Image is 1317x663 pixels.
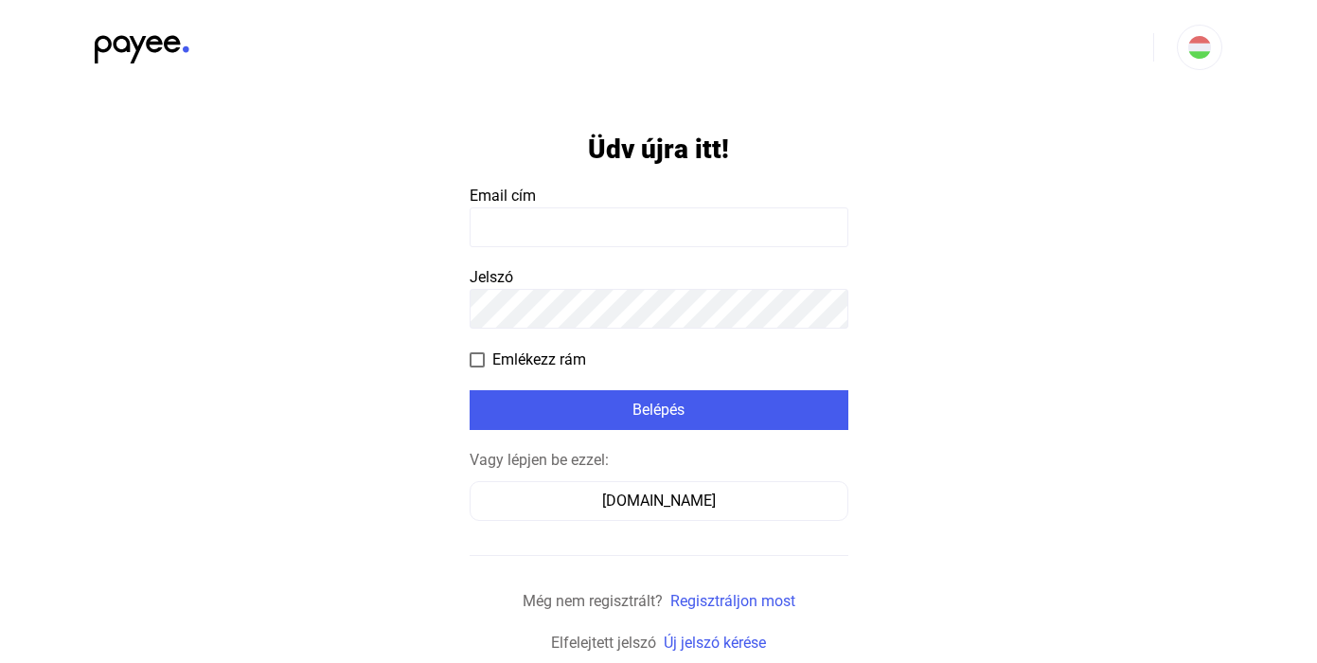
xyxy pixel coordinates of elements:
[1188,36,1211,59] img: HU
[588,133,729,166] h1: Üdv újra itt!
[470,481,848,521] button: [DOMAIN_NAME]
[523,592,663,610] span: Még nem regisztrált?
[470,390,848,430] button: Belépés
[470,492,848,510] a: [DOMAIN_NAME]
[470,268,513,286] span: Jelszó
[551,634,656,652] span: Elfelejtett jelszó
[475,399,843,421] div: Belépés
[1177,25,1222,70] button: HU
[670,592,795,610] a: Regisztráljon most
[95,25,189,63] img: black-payee-blue-dot.svg
[664,634,766,652] a: Új jelszó kérése
[476,490,842,512] div: [DOMAIN_NAME]
[492,349,586,371] span: Emlékezz rám
[470,449,848,472] div: Vagy lépjen be ezzel:
[470,187,536,205] span: Email cím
